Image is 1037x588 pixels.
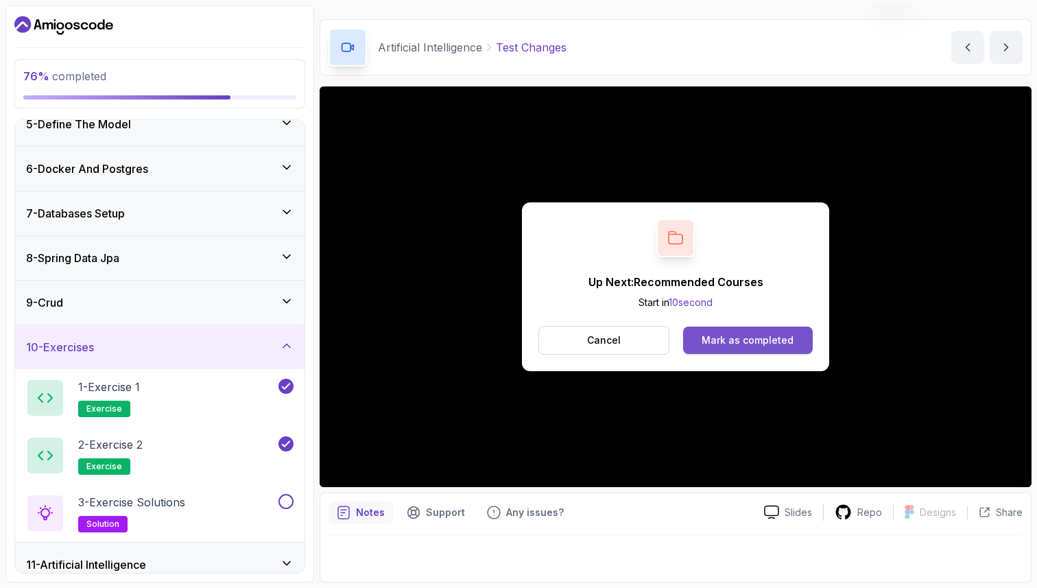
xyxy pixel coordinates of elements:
[356,506,385,519] p: Notes
[15,191,305,235] button: 7-Databases Setup
[506,506,564,519] p: Any issues?
[26,205,125,222] h3: 7 - Databases Setup
[587,333,621,347] p: Cancel
[26,436,294,475] button: 2-Exercise 2exercise
[26,556,146,573] h3: 11 - Artificial Intelligence
[15,325,305,369] button: 10-Exercises
[320,86,1032,487] iframe: 6 - Test Changes
[920,506,956,519] p: Designs
[23,69,49,83] span: 76 %
[15,543,305,587] button: 11-Artificial Intelligence
[86,519,119,530] span: solution
[588,296,763,309] p: Start in
[15,236,305,280] button: 8-Spring Data Jpa
[26,250,119,266] h3: 8 - Spring Data Jpa
[669,296,713,308] span: 10 second
[426,506,465,519] p: Support
[26,294,63,311] h3: 9 - Crud
[78,436,143,453] p: 2 - Exercise 2
[26,339,94,355] h3: 10 - Exercises
[857,506,882,519] p: Repo
[78,379,140,395] p: 1 - Exercise 1
[14,14,113,36] a: Dashboard
[86,461,122,472] span: exercise
[479,502,572,524] button: Feedback button
[824,504,893,521] a: Repo
[26,116,131,132] h3: 5 - Define The Model
[785,506,812,519] p: Slides
[26,161,148,177] h3: 6 - Docker And Postgres
[588,274,763,290] p: Up Next: Recommended Courses
[496,39,567,56] p: Test Changes
[26,379,294,417] button: 1-Exercise 1exercise
[683,327,813,354] button: Mark as completed
[15,147,305,191] button: 6-Docker And Postgres
[398,502,473,524] button: Support button
[26,494,294,532] button: 3-Exercise Solutionssolution
[86,403,122,414] span: exercise
[15,102,305,146] button: 5-Define The Model
[753,505,823,519] a: Slides
[15,281,305,325] button: 9-Crud
[996,506,1023,519] p: Share
[78,494,185,510] p: 3 - Exercise Solutions
[702,333,794,347] div: Mark as completed
[23,69,106,83] span: completed
[951,31,984,64] button: previous content
[378,39,482,56] p: Artificial Intelligence
[329,502,393,524] button: notes button
[538,326,669,355] button: Cancel
[967,506,1023,519] button: Share
[990,31,1023,64] button: next content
